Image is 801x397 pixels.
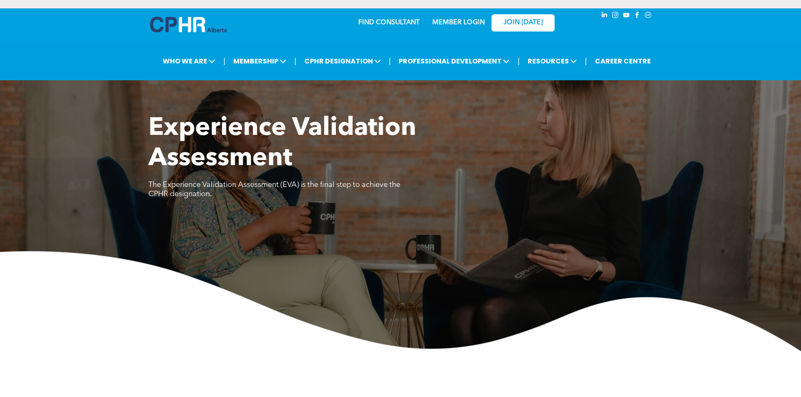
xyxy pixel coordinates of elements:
[585,53,587,70] li: |
[389,53,391,70] li: |
[160,53,218,69] span: WHO WE ARE
[148,181,400,198] span: The Experience Validation Assessment (EVA) is the final step to achieve the CPHR designation.
[633,11,642,22] a: facebook
[644,11,653,22] a: Social network
[223,53,225,70] li: |
[396,53,512,69] span: PROFESSIONAL DEVELOPMENT
[432,19,485,26] a: MEMBER LOGIN
[525,53,579,69] span: RESOURCES
[302,53,383,69] span: CPHR DESIGNATION
[611,11,620,22] a: instagram
[492,14,555,32] a: JOIN [DATE]
[622,11,631,22] a: youtube
[150,17,227,32] img: A blue and white logo for cp alberta
[294,53,296,70] li: |
[148,116,416,171] span: Experience Validation Assessment
[503,19,543,27] span: JOIN [DATE]
[358,19,420,26] a: FIND CONSULTANT
[592,53,653,69] a: CAREER CENTRE
[518,53,520,70] li: |
[600,11,609,22] a: linkedin
[231,53,289,69] span: MEMBERSHIP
